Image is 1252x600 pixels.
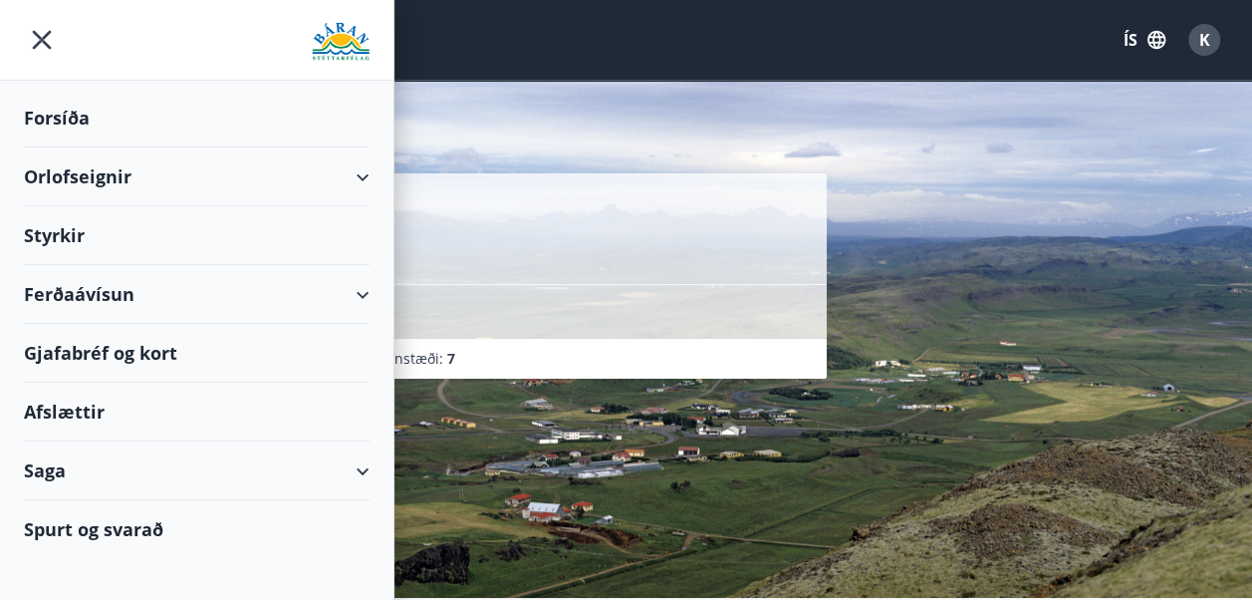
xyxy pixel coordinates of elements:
div: Gjafabréf og kort [24,324,370,383]
button: K [1180,16,1228,64]
div: Spurt og svarað [24,500,370,558]
span: 7 [447,349,455,368]
div: Orlofseignir [24,148,370,206]
div: Afslættir [24,383,370,442]
div: Ferðaávísun [24,265,370,324]
div: Styrkir [24,206,370,265]
div: Saga [24,442,370,500]
img: union_logo [312,22,370,62]
div: Forsíða [24,89,370,148]
button: menu [24,22,60,58]
span: K [1199,29,1210,51]
span: Svefnstæði : [367,349,455,369]
button: ÍS [1113,22,1176,58]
